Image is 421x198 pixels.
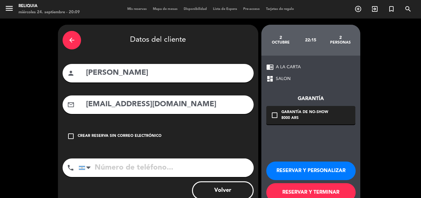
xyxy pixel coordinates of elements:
div: miércoles 24. septiembre - 20:09 [18,9,80,15]
span: dashboard [266,75,274,82]
span: Mis reservas [124,7,150,11]
i: mail_outline [67,101,75,108]
div: Datos del cliente [63,29,254,51]
input: Número de teléfono... [79,158,254,177]
div: Garantía [266,95,355,103]
i: check_box_outline_blank [271,112,278,119]
div: personas [325,40,355,45]
span: Disponibilidad [181,7,210,11]
i: exit_to_app [371,5,378,13]
div: RELIQUIA [18,3,80,9]
span: SALON [276,75,291,82]
button: menu [5,4,14,15]
div: Crear reserva sin correo electrónico [78,133,161,139]
button: RESERVAR Y PERSONALIZAR [266,162,356,180]
i: arrow_back [68,36,76,44]
div: 2 [266,35,296,40]
input: Email del cliente [85,98,249,111]
div: 8000 ARS [281,115,328,121]
span: A LA CARTA [276,64,301,71]
div: 2 [325,35,355,40]
span: chrome_reader_mode [266,63,274,71]
i: person [67,70,75,77]
i: turned_in_not [388,5,395,13]
span: Tarjetas de regalo [263,7,297,11]
div: Garantía de no-show [281,109,328,116]
span: Lista de Espera [210,7,240,11]
div: 22:15 [296,29,325,51]
span: Pre-acceso [240,7,263,11]
i: check_box_outline_blank [67,133,75,140]
span: Mapa de mesas [150,7,181,11]
i: search [404,5,412,13]
input: Nombre del cliente [85,67,249,79]
i: menu [5,4,14,13]
div: Argentina: +54 [79,159,93,177]
i: add_circle_outline [354,5,362,13]
i: phone [67,164,74,171]
div: octubre [266,40,296,45]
